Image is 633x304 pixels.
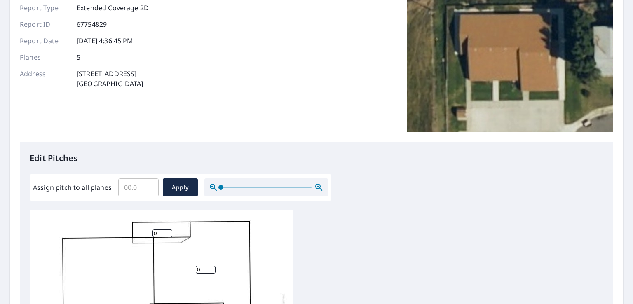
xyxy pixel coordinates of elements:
p: Report ID [20,19,69,29]
span: Apply [169,182,191,193]
p: Planes [20,52,69,62]
p: 5 [77,52,80,62]
input: 00.0 [118,176,159,199]
p: Report Date [20,36,69,46]
p: Extended Coverage 2D [77,3,149,13]
label: Assign pitch to all planes [33,182,112,192]
p: Report Type [20,3,69,13]
p: [DATE] 4:36:45 PM [77,36,134,46]
p: [STREET_ADDRESS] [GEOGRAPHIC_DATA] [77,69,143,89]
p: 67754829 [77,19,107,29]
p: Edit Pitches [30,152,603,164]
button: Apply [163,178,198,196]
p: Address [20,69,69,89]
